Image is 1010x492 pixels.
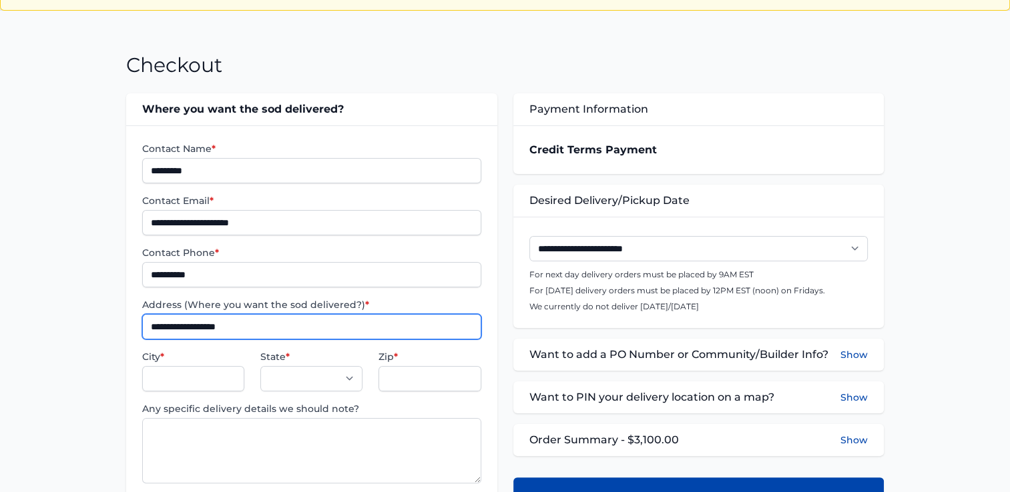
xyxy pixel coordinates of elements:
[142,142,481,155] label: Contact Name
[529,269,868,280] p: For next day delivery orders must be placed by 9AM EST
[529,285,868,296] p: For [DATE] delivery orders must be placed by 12PM EST (noon) on Fridays.
[840,389,868,405] button: Show
[126,93,497,125] div: Where you want the sod delivered?
[142,402,481,415] label: Any specific delivery details we should note?
[378,350,481,363] label: Zip
[840,433,868,447] button: Show
[260,350,362,363] label: State
[529,389,774,405] span: Want to PIN your delivery location on a map?
[142,350,244,363] label: City
[529,347,828,363] span: Want to add a PO Number or Community/Builder Info?
[529,301,868,312] p: We currently do not deliver [DATE]/[DATE]
[840,347,868,363] button: Show
[142,246,481,259] label: Contact Phone
[513,185,884,217] div: Desired Delivery/Pickup Date
[126,53,222,77] h1: Checkout
[513,93,884,125] div: Payment Information
[142,298,481,311] label: Address (Where you want the sod delivered?)
[142,194,481,207] label: Contact Email
[529,432,679,448] span: Order Summary - $3,100.00
[529,143,657,156] strong: Credit Terms Payment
